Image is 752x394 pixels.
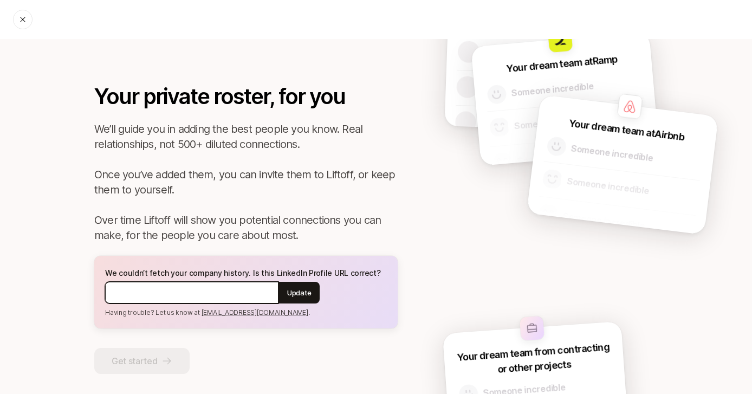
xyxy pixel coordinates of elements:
[568,116,685,145] p: Your dream team at Airbnb
[617,93,643,119] img: Airbnb
[278,282,320,303] button: Update
[287,287,311,298] p: Update
[105,267,387,280] p: We couldn’t fetch your company history. Is this LinkedIn Profile URL correct?
[105,308,387,318] p: Having trouble? Let us know at .
[94,80,398,113] p: Your private roster, for you
[547,28,573,53] img: Ramp
[202,308,308,317] a: [EMAIL_ADDRESS][DOMAIN_NAME]
[455,339,613,379] p: Your dream team from contracting or other projects
[506,51,618,76] p: Your dream team at Ramp
[519,316,544,341] img: other-company-logo.svg
[94,121,398,243] p: We’ll guide you in adding the best people you know. Real relationships, not 500+ diluted connecti...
